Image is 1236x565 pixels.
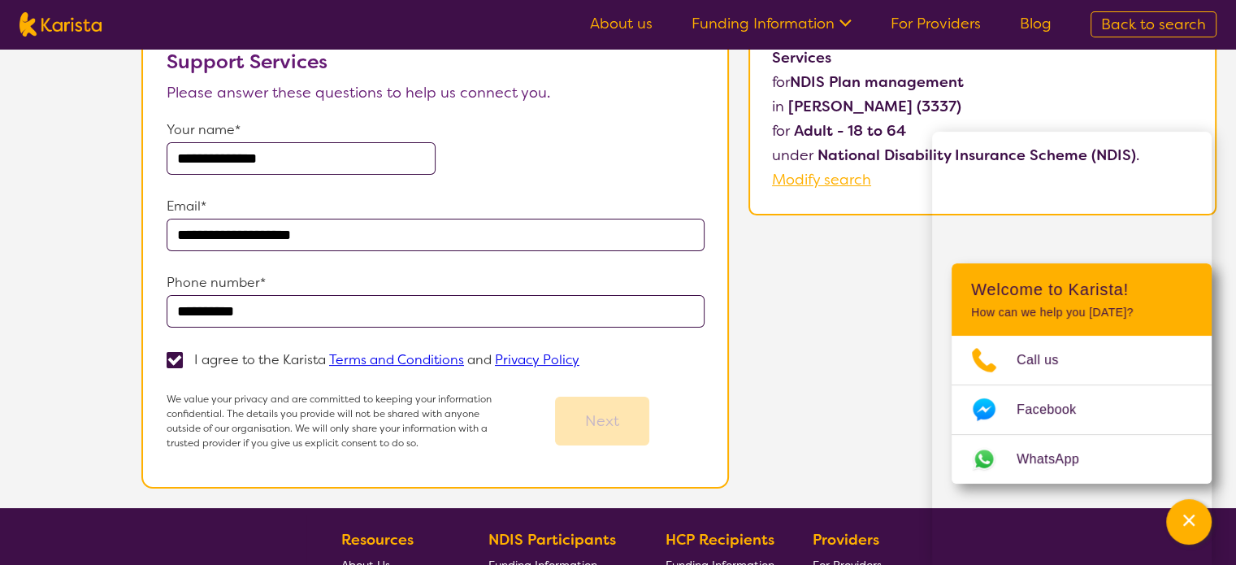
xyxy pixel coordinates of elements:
[1020,14,1052,33] a: Blog
[341,530,414,550] b: Resources
[20,12,102,37] img: Karista logo
[772,170,871,189] a: Modify search
[167,118,705,142] p: Your name*
[772,21,1194,192] p: You have selected
[788,97,961,116] b: [PERSON_NAME] (3337)
[817,146,1136,165] b: National Disability Insurance Scheme (NDIS)
[790,72,964,92] b: NDIS Plan management
[194,351,579,368] p: I agree to the Karista and
[692,14,852,33] a: Funding Information
[1101,15,1206,34] span: Back to search
[167,80,705,105] p: Please answer these questions to help us connect you.
[772,143,1194,167] p: under .
[488,530,616,550] b: NDIS Participants
[666,530,774,550] b: HCP Recipients
[932,132,1212,565] iframe: Chat Window
[772,119,1194,143] p: for
[167,24,636,75] b: Let us help you connect to Seven Angels Care and Support Services
[167,392,500,450] p: We value your privacy and are committed to keeping your information confidential. The details you...
[329,351,464,368] a: Terms and Conditions
[167,271,705,295] p: Phone number*
[891,14,981,33] a: For Providers
[794,121,906,141] b: Adult - 18 to 64
[813,530,879,550] b: Providers
[772,94,1194,119] p: in
[772,70,1194,94] p: for
[495,351,579,368] a: Privacy Policy
[167,194,705,219] p: Email*
[590,14,653,33] a: About us
[1091,11,1216,37] a: Back to search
